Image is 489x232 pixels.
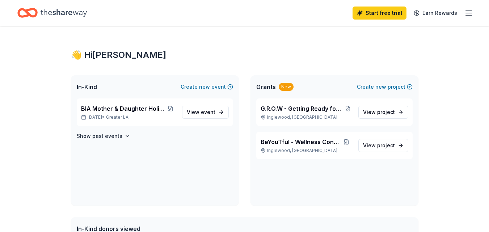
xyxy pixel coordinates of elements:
a: View event [182,106,229,119]
a: View project [358,106,408,119]
span: View [187,108,215,117]
span: project [377,109,395,115]
button: Show past events [77,132,130,140]
span: project [377,142,395,148]
a: Home [17,4,87,21]
a: View project [358,139,408,152]
span: BIA Mother & Daughter Holiday Brunch [81,104,165,113]
h4: Show past events [77,132,122,140]
span: View [363,108,395,117]
span: In-Kind [77,83,97,91]
p: [DATE] • [81,114,176,120]
a: Start free trial [353,7,406,20]
button: Createnewevent [181,83,233,91]
a: Earn Rewards [409,7,461,20]
p: Inglewood, [GEOGRAPHIC_DATA] [261,114,353,120]
span: G.R.O.W - Getting Ready for Outward Wowing [261,104,343,113]
div: New [279,83,294,91]
span: Greater LA [106,114,128,120]
span: new [375,83,386,91]
div: 👋 Hi [PERSON_NAME] [71,49,418,61]
span: new [199,83,210,91]
span: event [201,109,215,115]
button: Createnewproject [357,83,413,91]
span: View [363,141,395,150]
span: Grants [256,83,276,91]
p: Inglewood, [GEOGRAPHIC_DATA] [261,148,353,153]
span: BeYouTful - Wellness Conference [261,138,341,146]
